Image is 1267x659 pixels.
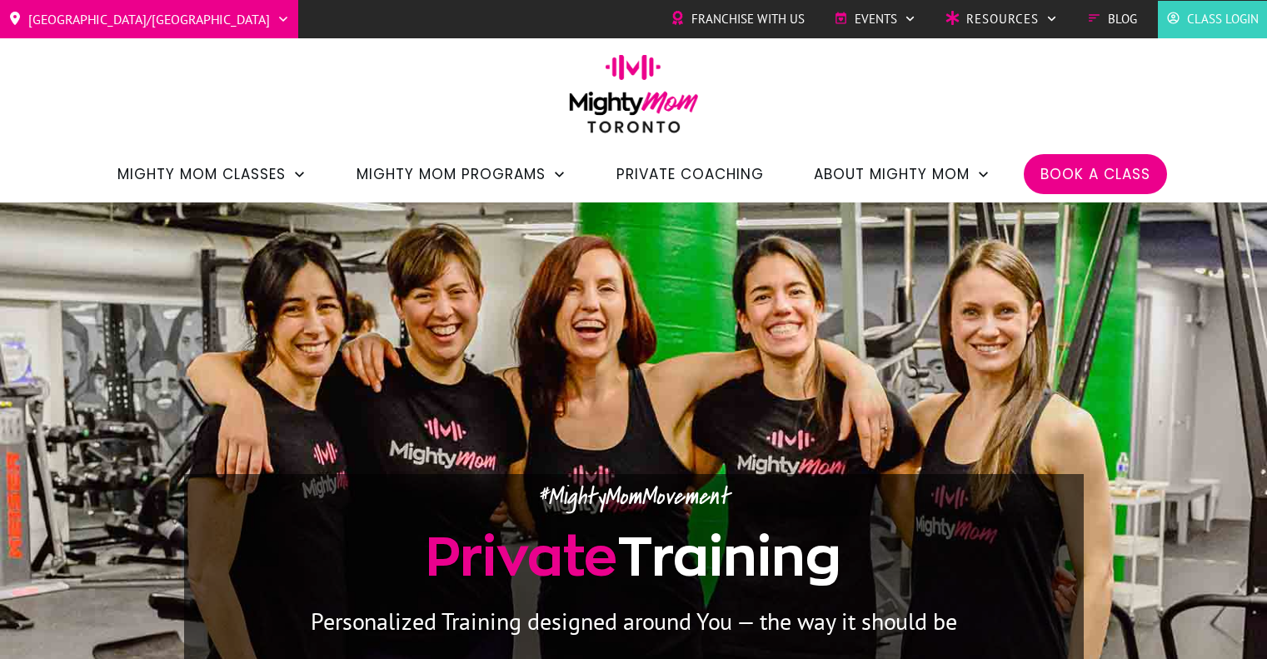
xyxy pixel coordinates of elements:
[1187,7,1259,32] span: Class Login
[617,527,841,585] span: Training
[561,54,707,145] img: mightymom-logo-toronto
[185,475,1083,519] p: #MightyMomMovement
[814,160,970,188] span: About Mighty Mom
[8,6,290,32] a: [GEOGRAPHIC_DATA]/[GEOGRAPHIC_DATA]
[945,7,1058,32] a: Resources
[117,160,307,188] a: Mighty Mom Classes
[671,7,805,32] a: Franchise with Us
[426,527,617,585] span: Private
[1166,7,1259,32] a: Class Login
[1040,160,1150,188] a: Book a Class
[28,6,270,32] span: [GEOGRAPHIC_DATA]/[GEOGRAPHIC_DATA]
[117,160,286,188] span: Mighty Mom Classes
[834,7,916,32] a: Events
[357,160,566,188] a: Mighty Mom Programs
[691,7,805,32] span: Franchise with Us
[616,160,764,188] a: Private Coaching
[1108,7,1137,32] span: Blog
[814,160,990,188] a: About Mighty Mom
[855,7,897,32] span: Events
[1087,7,1137,32] a: Blog
[966,7,1039,32] span: Resources
[357,160,546,188] span: Mighty Mom Programs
